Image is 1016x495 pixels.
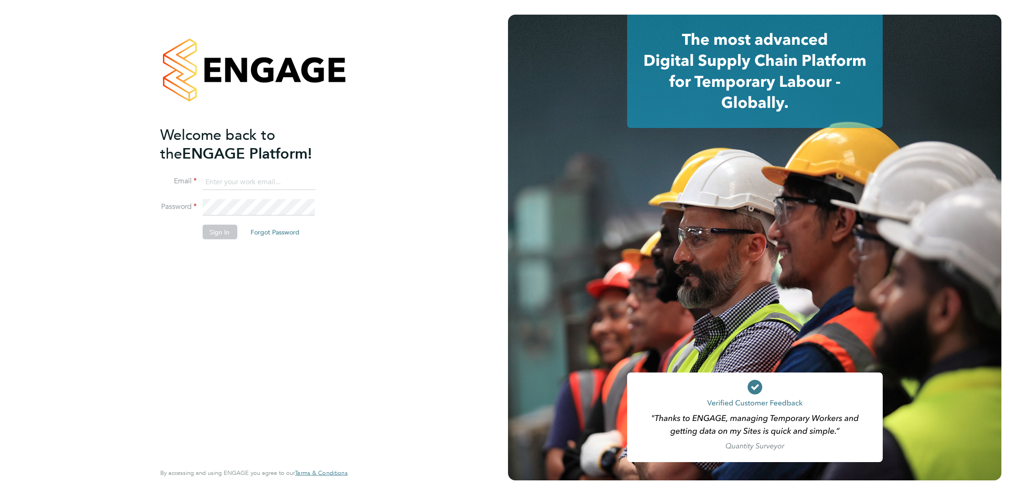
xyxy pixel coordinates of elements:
[295,469,347,477] a: Terms & Conditions
[243,224,307,239] button: Forgot Password
[160,176,197,186] label: Email
[160,125,338,163] h2: ENGAGE Platform!
[202,224,237,239] button: Sign In
[160,126,275,162] span: Welcome back to the
[160,202,197,212] label: Password
[202,174,315,190] input: Enter your work email...
[160,469,347,477] span: By accessing and using ENGAGE you agree to our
